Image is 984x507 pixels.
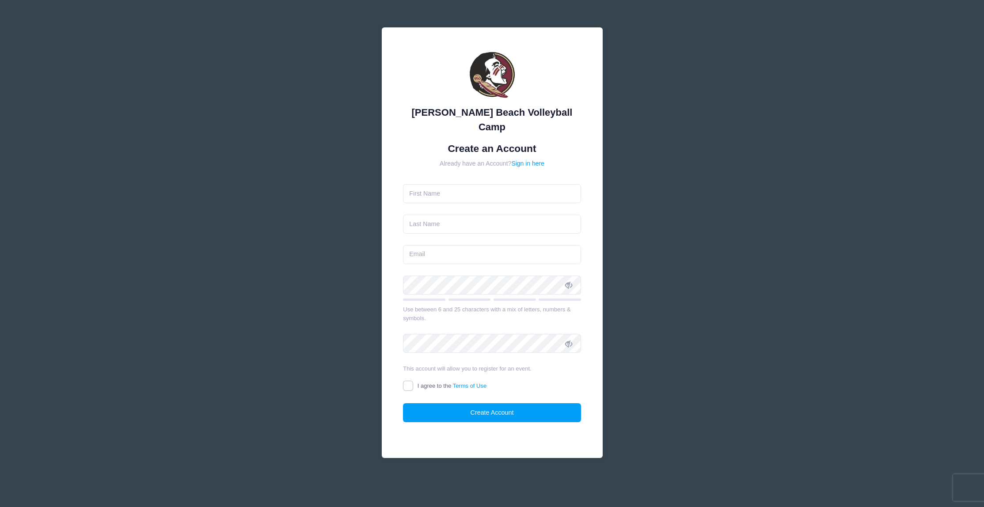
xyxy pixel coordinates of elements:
a: Terms of Use [453,382,487,389]
div: This account will allow you to register for an event. [403,364,581,373]
input: Last Name [403,215,581,234]
a: Sign in here [511,160,544,167]
input: I agree to theTerms of Use [403,381,413,391]
img: Brooke Niles Beach Volleyball Camp [466,49,519,102]
div: Already have an Account? [403,159,581,168]
span: I agree to the [418,382,486,389]
button: Create Account [403,403,581,422]
input: First Name [403,184,581,203]
input: Email [403,245,581,264]
div: [PERSON_NAME] Beach Volleyball Camp [403,105,581,134]
div: Use between 6 and 25 characters with a mix of letters, numbers & symbols. [403,305,581,322]
h1: Create an Account [403,143,581,155]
